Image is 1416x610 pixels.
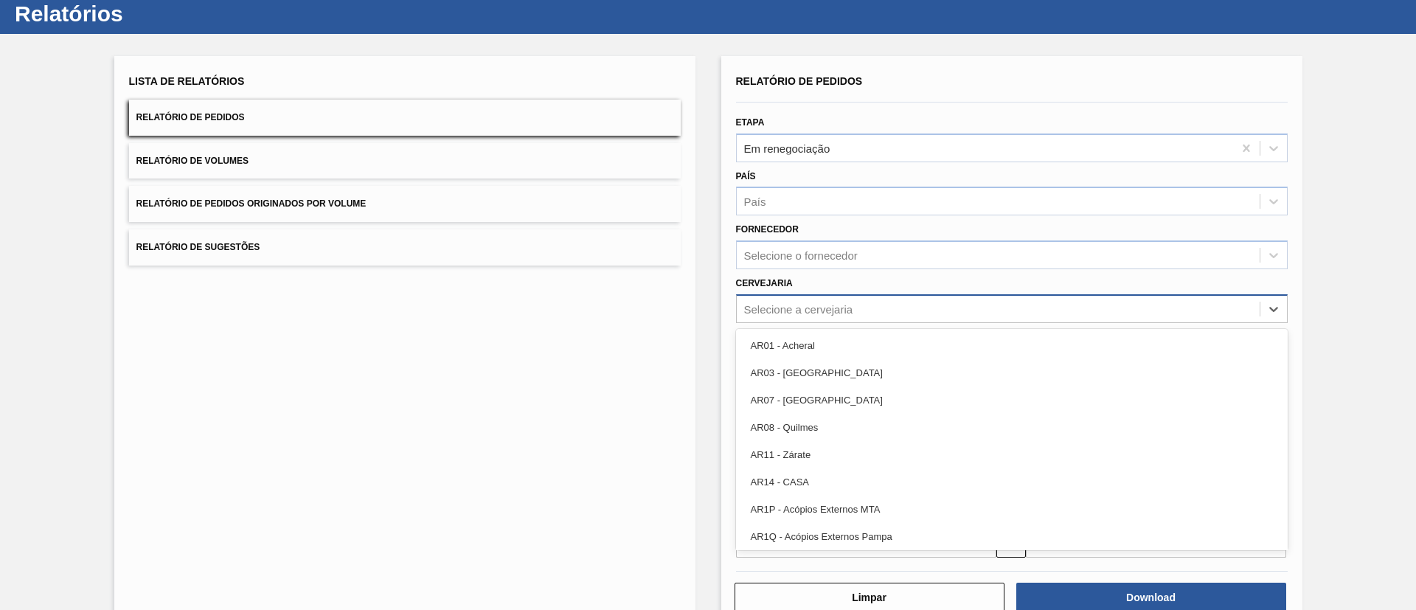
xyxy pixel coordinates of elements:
[736,523,1288,550] div: AR1Q - Acópios Externos Pampa
[736,468,1288,496] div: AR14 - CASA
[744,195,766,208] div: País
[736,496,1288,523] div: AR1P - Acópios Externos MTA
[744,302,853,315] div: Selecione a cervejaria
[736,332,1288,359] div: AR01 - Acheral
[129,186,681,222] button: Relatório de Pedidos Originados por Volume
[136,112,245,122] span: Relatório de Pedidos
[136,198,367,209] span: Relatório de Pedidos Originados por Volume
[129,100,681,136] button: Relatório de Pedidos
[736,278,793,288] label: Cervejaria
[129,75,245,87] span: Lista de Relatórios
[736,117,765,128] label: Etapa
[744,142,830,154] div: Em renegociação
[744,249,858,262] div: Selecione o fornecedor
[736,387,1288,414] div: AR07 - [GEOGRAPHIC_DATA]
[129,143,681,179] button: Relatório de Volumes
[736,359,1288,387] div: AR03 - [GEOGRAPHIC_DATA]
[736,441,1288,468] div: AR11 - Zárate
[129,229,681,266] button: Relatório de Sugestões
[15,5,277,22] h1: Relatórios
[136,156,249,166] span: Relatório de Volumes
[736,414,1288,441] div: AR08 - Quilmes
[736,171,756,181] label: País
[736,75,863,87] span: Relatório de Pedidos
[136,242,260,252] span: Relatório de Sugestões
[736,224,799,235] label: Fornecedor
